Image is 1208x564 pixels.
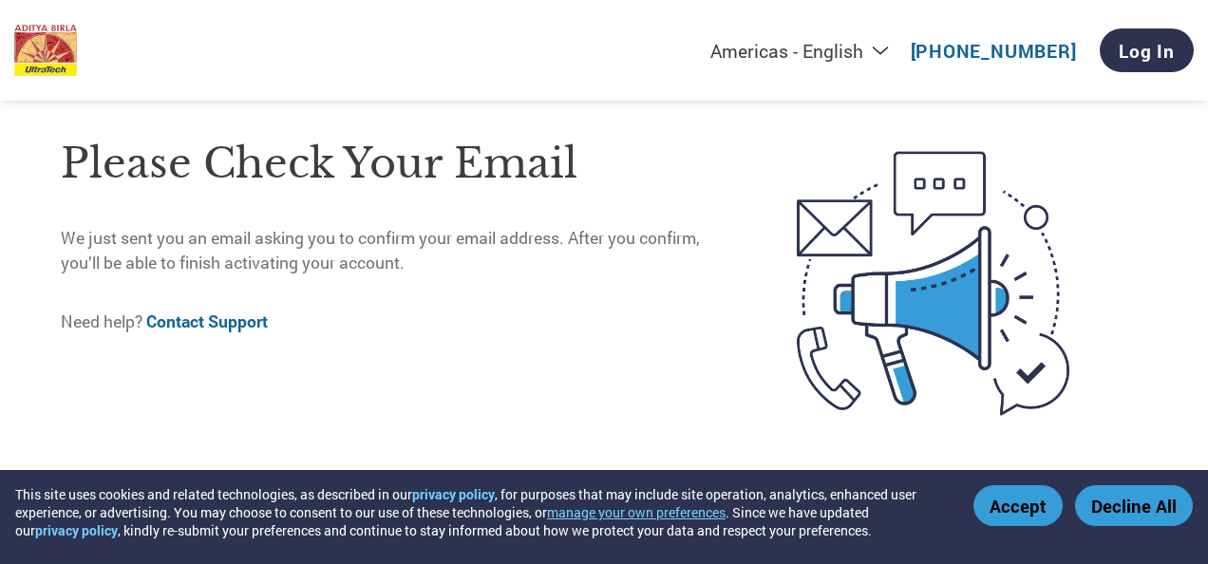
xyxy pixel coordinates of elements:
[911,39,1077,63] a: [PHONE_NUMBER]
[35,521,118,539] a: privacy policy
[973,485,1063,526] button: Accept
[1100,28,1194,72] a: Log In
[61,133,720,195] h1: Please check your email
[61,310,720,334] p: Need help?
[719,118,1147,449] img: open-email
[146,310,268,332] a: Contact Support
[412,485,495,503] a: privacy policy
[1075,485,1193,526] button: Decline All
[14,25,77,77] img: UltraTech
[547,503,726,521] button: manage your own preferences
[61,226,720,276] p: We just sent you an email asking you to confirm your email address. After you confirm, you’ll be ...
[15,485,946,539] div: This site uses cookies and related technologies, as described in our , for purposes that may incl...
